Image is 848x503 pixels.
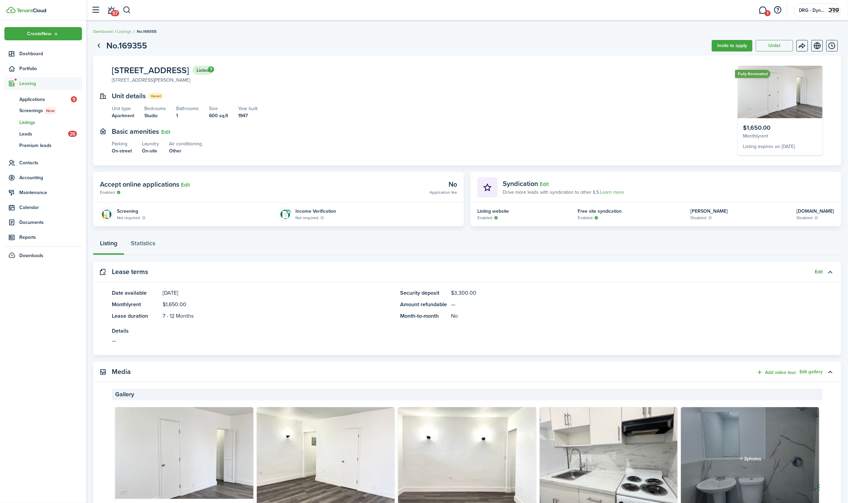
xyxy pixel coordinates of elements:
panel-main-title: Media [112,368,131,376]
button: Open resource center [772,4,784,16]
img: DRG - Dynamic Realty Group [829,5,840,16]
a: Go back [93,40,105,51]
a: Applications9 [4,93,82,105]
panel-main-title: Lease duration [112,312,159,320]
span: Dashboard [19,50,82,57]
a: ScreeningsNew [4,105,82,117]
div: [DOMAIN_NAME] [797,208,834,215]
panel-main-title: Security deposit [400,289,448,297]
a: View on website [811,40,823,51]
span: Screenings [19,107,82,114]
panel-main-title: Lease terms [112,268,148,276]
listing-view-item-title: Year built [238,105,257,112]
panel-main-description: [DATE] [163,289,393,297]
panel-main-description: — [451,300,823,309]
listing-view-item-indicator: Enabled [100,189,190,195]
div: Listing expires on [DATE] [743,143,818,150]
span: Accept online applications [100,179,179,189]
listing-view-item-description: 1 [176,112,199,119]
img: Tenant screening [100,208,113,221]
button: Add video tour [756,369,796,376]
div: [STREET_ADDRESS][PERSON_NAME] [112,77,190,84]
panel-main-title: Monthly rent [112,300,159,309]
span: Documents [19,219,82,226]
img: Listing avatar [738,66,823,118]
panel-main-item-text: — [112,327,823,345]
span: Create New [27,32,52,36]
button: Search [123,4,131,16]
img: TenantCloud [17,8,46,13]
div: Drive more leads with syndication to other ILS. [503,189,624,196]
listing-view-item-title: Air conditioning [169,140,202,147]
button: Toggle accordion [825,366,836,378]
span: 57 [111,10,119,16]
listing-view-item-title: Laundry [142,140,159,147]
span: Premium leads [19,142,82,149]
panel-main-description: 7 - 12 Months [163,312,393,320]
span: Applications [19,96,71,103]
button: Edit [161,129,170,135]
listing-view-item-indicator: Disabled [797,215,834,221]
img: Income Verification [278,208,292,221]
span: [STREET_ADDRESS] [112,66,189,75]
span: Reports [19,234,82,241]
span: No.169355 [137,28,157,35]
span: Syndication [503,179,538,189]
panel-main-description: No [451,312,823,320]
a: Listings [117,28,131,35]
span: Leads [19,130,68,138]
listing-view-item-indicator: Disabled [691,215,728,221]
text-item: Basic amenities [112,128,159,135]
a: Learn more [600,189,624,196]
listing-view-item-description: 600 sq.ft [209,112,228,119]
span: Calendar [19,204,82,211]
panel-main-title: Amount refundable [400,300,448,309]
panel-main-title: Month-to-month [400,312,448,320]
span: DRG - Dynamic Realty Group [799,8,826,13]
status: Listed [192,66,213,75]
listing-view-item-description: Other [169,147,202,154]
span: 26 [68,131,77,137]
text-item: Unit details [112,92,146,100]
panel-main-title: Details [112,327,823,335]
a: Messaging [757,2,769,19]
listing-view-item-title: Unit type [112,105,134,112]
listing-view-item-description: Studio [144,112,166,119]
div: Listing website [477,208,509,215]
span: Contacts [19,159,82,166]
panel-main-description: $3,300.00 [451,289,823,297]
span: Gallery [115,390,134,399]
listing-view-item-description: Apartment [112,112,134,119]
a: Reports [4,231,82,244]
button: Unlist [756,40,793,51]
iframe: Chat Widget [814,470,848,503]
button: Open sidebar [89,4,102,17]
listing-view-item-indicator: Application fee [430,189,457,195]
listing-view-item-description: 1947 [238,112,257,119]
a: Listings [4,117,82,128]
a: Premium leads [4,140,82,151]
listing-view-item-indicator: Not required [295,215,336,221]
span: Leasing [19,80,82,87]
span: Accounting [19,174,82,181]
div: [PERSON_NAME] [691,208,728,215]
a: Dashboard [4,47,82,60]
button: Open menu [4,27,82,40]
listing-view-item-title: Parking [112,140,132,147]
status: Vacant [148,93,164,99]
button: Open menu [797,40,808,51]
listing-view-item-indicator: Enabled [477,215,509,221]
div: Drag [816,477,820,498]
span: 1 [765,10,771,16]
div: Monthly rent [743,132,818,140]
span: Downloads [19,252,43,259]
a: Notifications [105,2,118,19]
button: Edit [815,269,823,275]
a: Statistics [124,235,162,255]
span: Maintenance [19,189,82,196]
ribbon: Fully Renovated [735,70,770,78]
button: Edit [540,181,549,187]
panel-main-description: $1,650.00 [163,300,393,309]
listing-view-item-title: Size [209,105,228,112]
